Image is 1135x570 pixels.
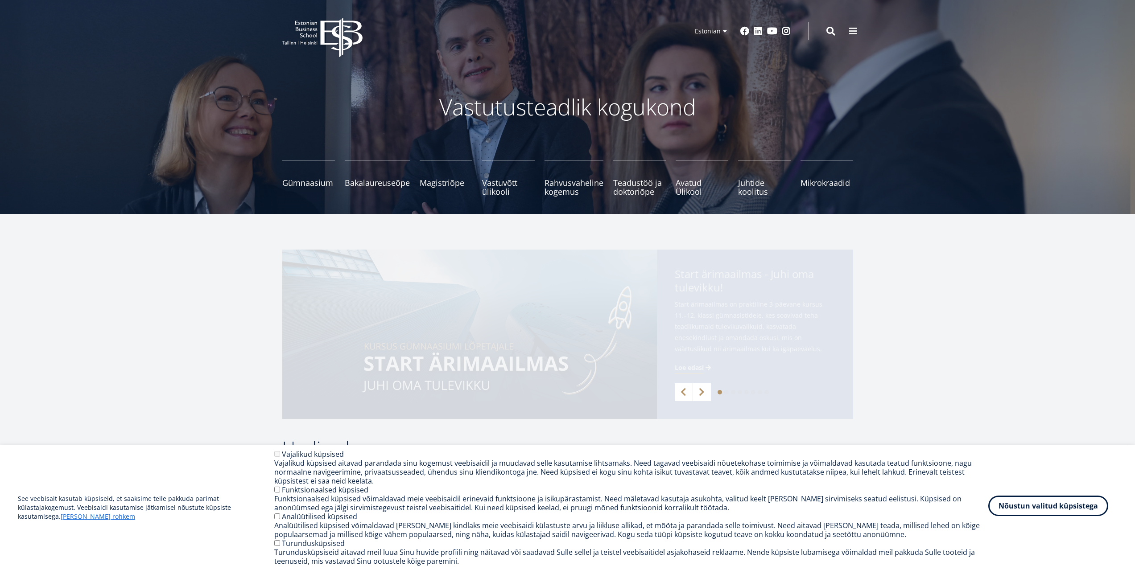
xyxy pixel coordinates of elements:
span: Mikrokraadid [801,178,853,187]
a: [PERSON_NAME] rohkem [61,512,135,521]
a: Gümnaasium [282,160,335,196]
span: Gümnaasium [282,178,335,187]
span: Vastuvõtt ülikooli [482,178,535,196]
a: Avatud Ülikool [676,160,728,196]
a: 8 [764,390,769,394]
span: tulevikku! [675,281,723,294]
a: Rahvusvaheline kogemus [545,160,603,196]
h2: Uudised [282,437,804,459]
button: Nõustun valitud küpsistega [988,496,1108,516]
a: Juhtide koolitus [738,160,791,196]
a: Mikrokraadid [801,160,853,196]
p: Vastutusteadlik kogukond [331,94,804,120]
div: Turundusküpsiseid aitavad meil luua Sinu huvide profiili ning näitavad või saadavad Sulle sellel ... [274,548,988,566]
span: Juhtide koolitus [738,178,791,196]
span: Avatud Ülikool [676,178,728,196]
a: Teadustöö ja doktoriõpe [613,160,666,196]
a: Vaata kõiki [813,443,853,452]
a: Instagram [782,27,791,36]
span: Rahvusvaheline kogemus [545,178,603,196]
a: Linkedin [754,27,763,36]
a: 2 [724,390,729,394]
a: 7 [758,390,762,394]
div: Vajalikud küpsised aitavad parandada sinu kogemust veebisaidil ja muudavad selle kasutamise lihts... [274,459,988,485]
div: Funktsionaalsed küpsised võimaldavad meie veebisaidil erinevaid funktsioone ja isikupärastamist. ... [274,494,988,512]
a: 6 [751,390,755,394]
span: Teadustöö ja doktoriõpe [613,178,666,196]
label: Turundusküpsised [282,538,345,548]
a: 1 [718,390,722,394]
a: Magistriõpe [420,160,472,196]
span: Magistriõpe [420,178,472,187]
div: Analüütilised küpsised võimaldavad [PERSON_NAME] kindlaks meie veebisaidi külastuste arvu ja liik... [274,521,988,539]
a: Facebook [740,27,749,36]
a: Loe edasi [675,363,713,372]
a: 4 [738,390,742,394]
span: Loe edasi [675,363,704,372]
a: Previous [675,383,693,401]
label: Analüütilised küpsised [282,512,357,521]
img: Start arimaailmas [282,250,657,419]
span: Start ärimaailmas on praktiline 3-päevane kursus 11.–12. klassi gümnasistidele, kes soovivad teha... [675,299,835,354]
span: Bakalaureuseõpe [345,178,410,187]
a: Youtube [767,27,777,36]
a: Bakalaureuseõpe [345,160,410,196]
a: 5 [744,390,749,394]
label: Vajalikud küpsised [282,449,344,459]
p: See veebisait kasutab küpsiseid, et saaksime teile pakkuda parimat külastajakogemust. Veebisaidi ... [18,494,274,521]
span: Start ärimaailmas - Juhi oma [675,267,835,297]
label: Funktsionaalsed küpsised [282,485,368,495]
a: 3 [731,390,735,394]
a: Next [693,383,711,401]
a: Vastuvõtt ülikooli [482,160,535,196]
